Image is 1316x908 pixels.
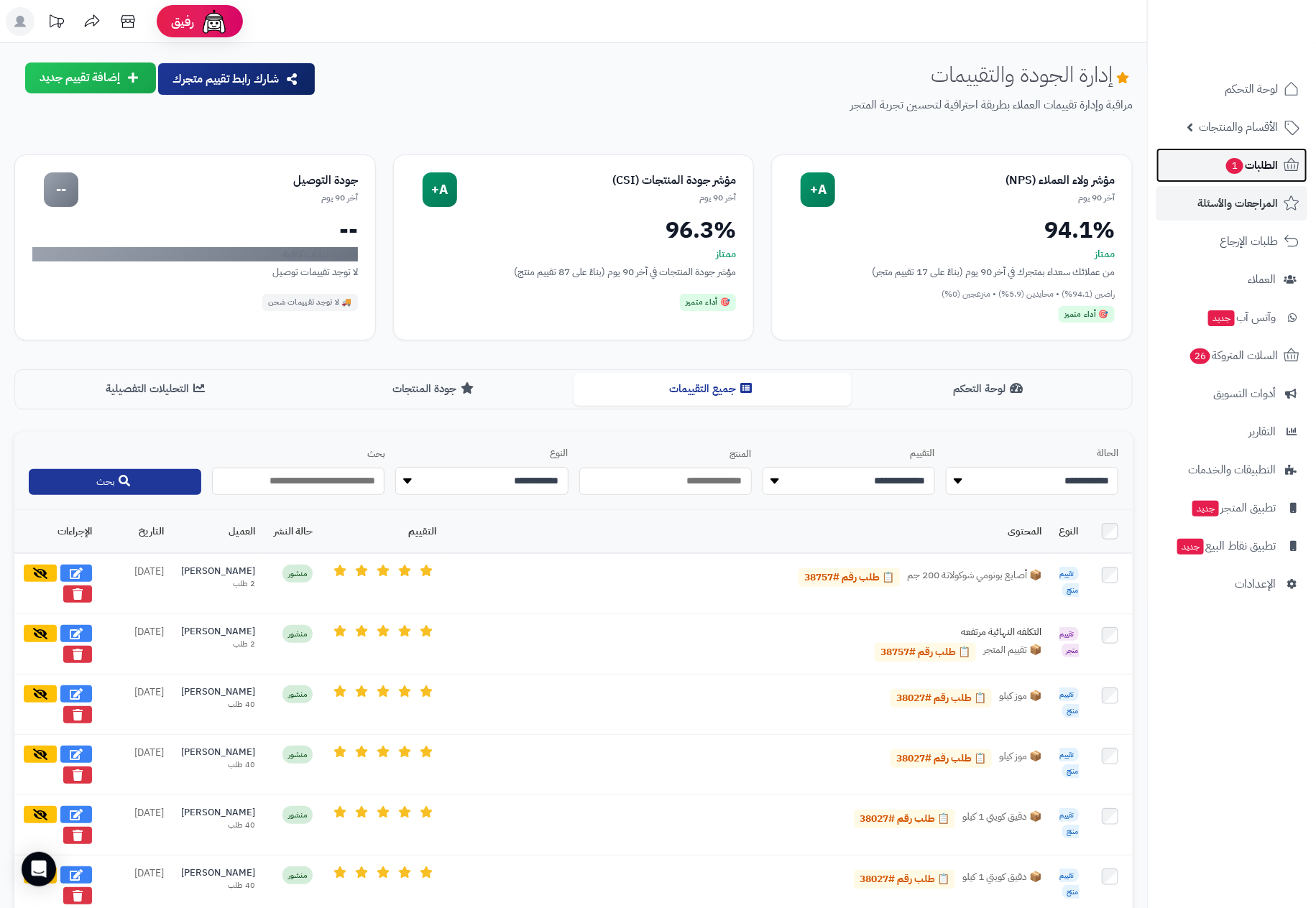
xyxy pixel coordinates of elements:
[181,699,255,710] div: 40 طلب
[296,373,574,405] button: جودة المنتجات
[282,685,313,703] span: منشور
[1226,158,1243,174] span: 1
[574,373,852,405] button: جميع التقييمات
[282,565,313,583] span: منشور
[1177,539,1204,555] span: جديد
[181,625,255,639] div: [PERSON_NAME]
[181,639,255,650] div: 2 طلب
[789,288,1115,300] div: راضين (94.1%) • محايدين (5.9%) • منزعجين (0%)
[457,192,737,204] div: آخر 90 يوم
[1156,453,1307,487] a: التطبيقات والخدمات
[181,759,255,771] div: 40 طلب
[1059,748,1079,778] span: تقييم منتج
[1156,338,1307,373] a: السلات المتروكة26
[1156,414,1307,449] a: التقارير
[875,643,976,662] a: 📋 طلب رقم #38757
[38,7,74,40] a: تحديثات المنصة
[946,447,1118,460] label: الحالة
[799,568,900,587] a: 📋 طلب رقم #38757
[282,625,313,643] span: منشور
[14,510,101,553] th: الإجراءات
[181,866,255,880] div: [PERSON_NAME]
[789,247,1115,261] div: ممتاز
[1207,307,1276,328] span: وآتس آب
[25,62,156,93] button: إضافة تقييم جديد
[680,294,736,311] div: 🎯 أداء متميز
[1059,868,1079,899] span: تقييم منتج
[212,448,385,461] label: بحث
[1156,262,1307,297] a: العملاء
[907,568,1041,587] span: 📦 أصابع بونومي شوكولاتة 200 جم
[983,643,1041,662] span: 📦 تقييم المتجر
[32,264,358,279] div: لا توجد تقييمات توصيل
[328,97,1133,114] p: مراقبة وإدارة تقييمات العملاء بطريقة احترافية لتحسين تجربة المتجر
[172,510,264,553] th: العميل
[1218,39,1302,69] img: logo-2.png
[282,866,313,884] span: منشور
[1225,155,1278,175] span: الطلبات
[1156,491,1307,525] a: تطبيق المتجرجديد
[1156,376,1307,411] a: أدوات التسويق
[101,510,172,553] th: التاريخ
[1156,300,1307,335] a: وآتس آبجديد
[891,689,992,708] a: 📋 طلب رقم #38027
[999,689,1041,708] span: 📦 موز كيلو
[200,7,229,36] img: ai-face.png
[457,172,737,189] div: مؤشر جودة المنتجات (CSI)
[999,749,1041,768] span: 📦 موز كيلو
[1156,567,1307,601] a: الإعدادات
[101,675,172,735] td: [DATE]
[181,820,255,831] div: 40 طلب
[101,735,172,795] td: [DATE]
[1156,72,1307,106] a: لوحة التحكم
[1199,117,1278,137] span: الأقسام والمنتجات
[826,625,1041,639] div: التكلفه النهائية مرتفعه
[1176,536,1276,556] span: تطبيق نقاط البيع
[181,880,255,891] div: 40 طلب
[789,218,1115,241] div: 94.1%
[1220,231,1278,251] span: طلبات الإرجاع
[101,614,172,675] td: [DATE]
[282,746,313,764] span: منشور
[1248,422,1276,442] span: التقارير
[282,806,313,824] span: منشور
[1213,384,1276,404] span: أدوات التسويق
[852,373,1130,405] button: لوحة التحكم
[1235,574,1276,594] span: الإعدادات
[181,806,255,820] div: [PERSON_NAME]
[1156,186,1307,221] a: المراجعات والأسئلة
[445,510,1050,553] th: المحتوى
[32,218,358,241] div: --
[835,172,1115,189] div: مؤشر ولاء العملاء (NPS)
[1059,306,1115,323] div: 🎯 أداء متميز
[891,749,992,768] a: 📋 طلب رقم #38027
[395,447,568,460] label: النوع
[181,565,255,578] div: [PERSON_NAME]
[1188,460,1276,480] span: التطبيقات والخدمات
[962,870,1041,889] span: 📦 دقيق كويتي 1 كيلو
[1050,510,1087,553] th: النوع
[1192,501,1219,516] span: جديد
[101,795,172,856] td: [DATE]
[1156,224,1307,259] a: طلبات الإرجاع
[181,685,255,699] div: [PERSON_NAME]
[1189,346,1278,366] span: السلات المتروكة
[321,510,445,553] th: التقييم
[1059,627,1079,657] span: تقييم متجر
[78,192,358,204] div: آخر 90 يوم
[101,553,172,614] td: [DATE]
[1190,348,1210,364] span: 26
[44,172,78,207] div: --
[1059,567,1079,597] span: تقييم منتج
[411,218,737,241] div: 96.3%
[181,578,255,590] div: 2 طلب
[931,62,1133,86] h1: إدارة الجودة والتقييمات
[1248,269,1276,289] span: العملاء
[29,469,201,495] button: بحث
[1225,79,1278,99] span: لوحة التحكم
[1191,498,1276,518] span: تطبيق المتجر
[1156,148,1307,182] a: الطلبات1
[22,852,56,886] div: Open Intercom Messenger
[411,264,737,279] div: مؤشر جودة المنتجات في آخر 90 يوم (بناءً على 87 تقييم منتج)
[854,810,955,828] a: 📋 طلب رقم #38027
